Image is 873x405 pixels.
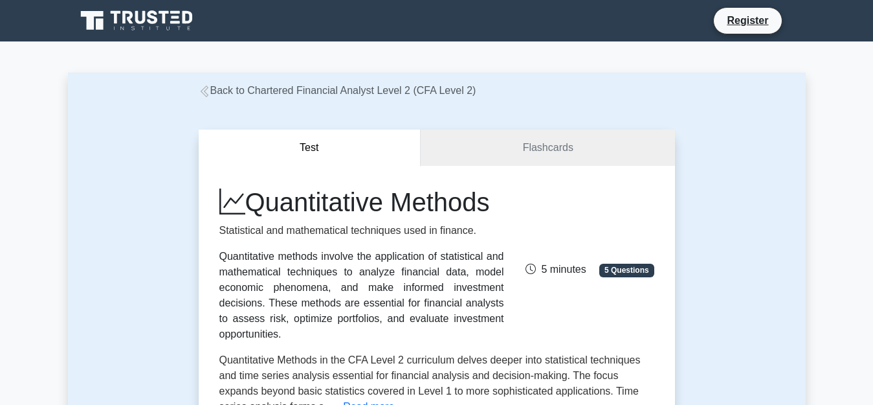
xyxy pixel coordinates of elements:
[599,264,654,277] span: 5 Questions
[219,187,504,218] h1: Quantitative Methods
[719,12,776,29] a: Register
[219,223,504,238] p: Statistical and mathematical techniques used in finance.
[525,264,586,275] span: 5 minutes
[219,249,504,342] div: Quantitative methods involve the application of statistical and mathematical techniques to analyz...
[199,85,476,96] a: Back to Chartered Financial Analyst Level 2 (CFA Level 2)
[199,130,421,167] button: Test
[421,130,674,167] a: Flashcards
